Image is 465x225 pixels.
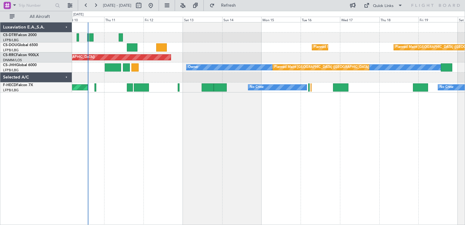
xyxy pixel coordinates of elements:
[16,15,64,19] span: All Aircraft
[103,3,131,8] span: [DATE] - [DATE]
[3,43,17,47] span: CS-DOU
[3,53,16,57] span: CS-RRC
[104,17,143,22] div: Thu 11
[3,33,16,37] span: CS-DTR
[340,17,379,22] div: Wed 17
[3,63,16,67] span: CS-JHH
[261,17,301,22] div: Mon 15
[3,33,37,37] a: CS-DTRFalcon 2000
[18,1,53,10] input: Trip Number
[3,58,22,62] a: DNMM/LOS
[250,83,264,92] div: No Crew
[3,68,19,72] a: LFPB/LBG
[143,17,183,22] div: Fri 12
[222,17,262,22] div: Sun 14
[3,38,19,42] a: LFPB/LBG
[3,83,33,87] a: F-HECDFalcon 7X
[3,83,16,87] span: F-HECD
[301,17,340,22] div: Tue 16
[73,12,84,17] div: [DATE]
[373,3,394,9] div: Quick Links
[207,1,243,10] button: Refresh
[3,43,38,47] a: CS-DOUGlobal 6500
[3,88,19,92] a: LFPB/LBG
[3,53,39,57] a: CS-RRCFalcon 900LX
[418,17,458,22] div: Fri 19
[7,12,66,22] button: All Aircraft
[216,3,241,8] span: Refresh
[274,63,370,72] div: Planned Maint [GEOGRAPHIC_DATA] ([GEOGRAPHIC_DATA])
[183,17,222,22] div: Sat 13
[440,83,453,92] div: No Crew
[361,1,406,10] button: Quick Links
[379,17,419,22] div: Thu 18
[3,48,19,52] a: LFPB/LBG
[65,17,104,22] div: Wed 10
[3,63,37,67] a: CS-JHHGlobal 6000
[314,43,409,52] div: Planned Maint [GEOGRAPHIC_DATA] ([GEOGRAPHIC_DATA])
[188,63,198,72] div: Owner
